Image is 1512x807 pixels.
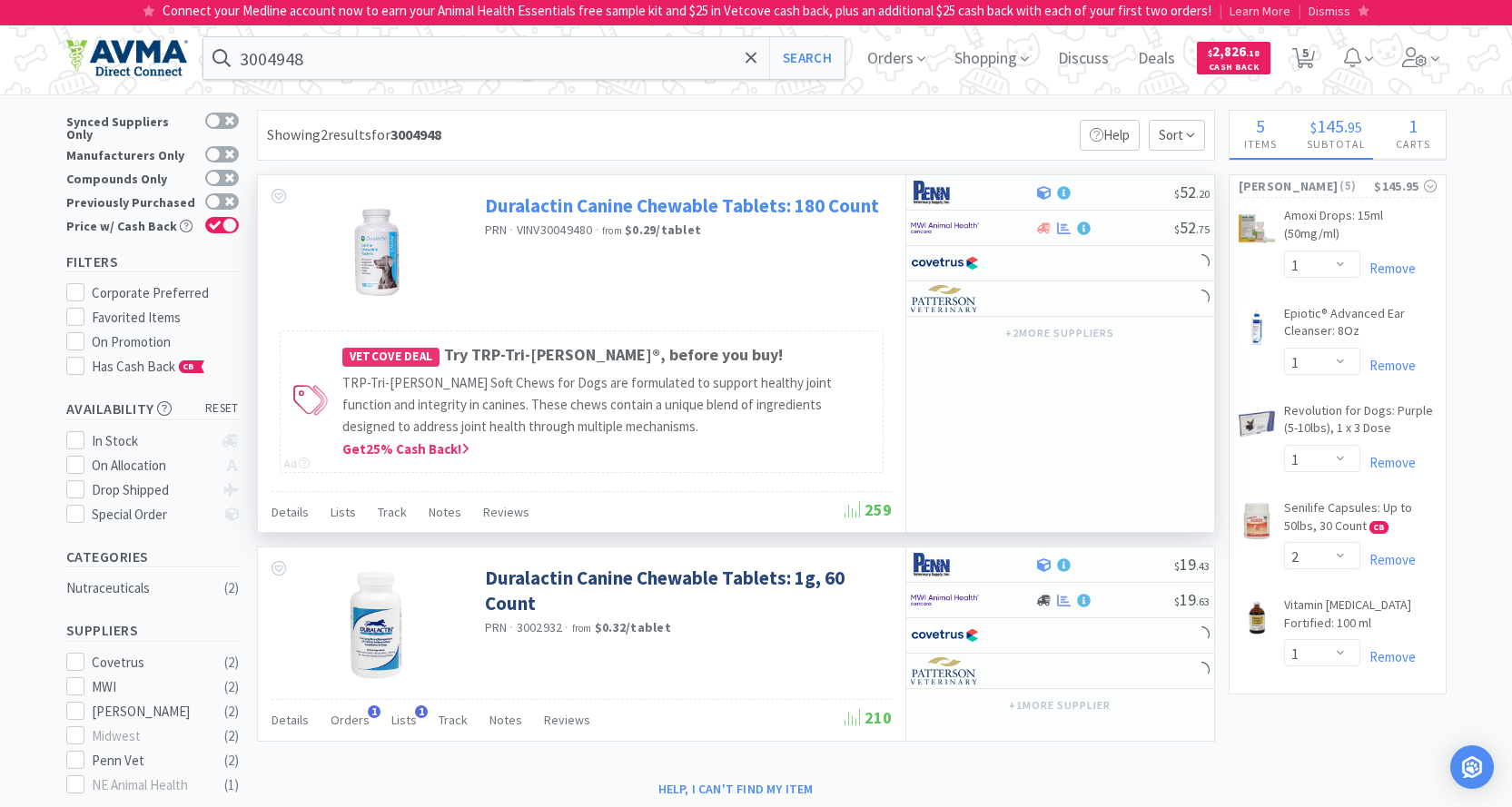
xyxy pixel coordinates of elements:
button: +1more supplier [1000,693,1119,718]
span: Details [272,712,309,728]
a: 5 [1285,53,1322,69]
img: 24021b91c47c4caa894a15bab9937e8b_95446.jpeg [317,193,435,311]
span: 95 [1348,118,1362,136]
img: 55073fc155f34aa99f5a968ce3b3563d_207879.jpeg [1239,406,1275,442]
a: Remove [1360,648,1416,665]
a: PRN [485,619,508,635]
span: . 63 [1196,595,1210,608]
img: be75f520e2464e2c94ea7f040e8c9bd9_81625.jpeg [1239,309,1275,345]
h4: Items [1230,135,1292,153]
div: Drop Shipped [92,479,212,501]
span: from [572,622,592,635]
img: e1133ece90fa4a959c5ae41b0808c578_9.png [911,551,979,578]
span: $ [1174,222,1180,236]
span: 1 [415,705,428,718]
img: 0605310f2b854ff981344224f3e22090_170584.jpeg [317,566,435,684]
div: Showing 2 results [267,123,441,147]
strong: $0.32 / tablet [595,619,671,635]
div: MWI [92,676,204,698]
a: Remove [1360,454,1416,471]
span: 210 [845,707,892,728]
div: Corporate Preferred [92,282,239,304]
span: Lists [331,504,356,520]
span: . 43 [1196,559,1210,573]
span: $ [1310,118,1317,136]
span: VINV30049480 [517,221,593,238]
span: Learn More [1230,3,1290,19]
span: Shopping [947,22,1036,94]
div: On Promotion [92,331,239,353]
span: 1 [1408,114,1418,137]
div: In Stock [92,430,212,452]
span: from [602,224,622,237]
a: Duralactin Canine Chewable Tablets: 180 Count [485,193,879,218]
span: Sort [1149,120,1205,151]
div: Special Order [92,504,212,526]
div: Midwest [92,725,204,747]
span: 1 [368,705,380,718]
span: 52 [1174,182,1210,202]
span: 145 [1317,114,1344,137]
span: 5 [1302,16,1309,89]
h4: Carts [1381,135,1446,153]
div: Previously Purchased [66,193,196,209]
span: Track [439,712,468,728]
div: Synced Suppliers Only [66,113,196,141]
h4: Subtotal [1292,135,1381,153]
a: Senilife Capsules: Up to 50lbs, 30 Count CB [1284,499,1437,542]
span: Orders [860,22,933,94]
div: Compounds Only [66,170,196,185]
span: $ [1174,187,1180,201]
div: Ad [284,455,310,472]
a: Epiotic® Advanced Ear Cleanser: 8Oz [1284,305,1437,348]
div: ( 2 ) [224,577,239,599]
span: . 75 [1196,222,1210,236]
span: . 18 [1246,47,1260,59]
span: Lists [391,712,417,728]
span: Get 25 % Cash Back! [342,440,469,458]
img: f6b2451649754179b5b4e0c70c3f7cb0_2.png [911,586,979,614]
span: Has Cash Back [92,358,205,375]
div: Nutraceuticals [66,577,213,599]
img: f5e969b455434c6296c6d81ef179fa71_3.png [911,657,979,684]
h5: Categories [66,546,239,567]
div: $145.95 [1374,176,1436,196]
input: Search by item, sku, manufacturer, ingredient, size... [203,37,845,79]
span: Reviews [483,504,529,520]
h5: Suppliers [66,620,239,641]
span: Cash Back [1208,63,1260,74]
div: [PERSON_NAME] [92,701,204,723]
a: PRN [485,221,508,238]
img: 8bb8164419b54b76953dd0132461f373_169590.jpeg [1239,211,1275,247]
div: NE Animal Health [92,774,204,796]
a: Discuss [1051,51,1116,67]
span: · [509,221,513,238]
img: f6b2451649754179b5b4e0c70c3f7cb0_2.png [911,214,979,241]
span: . 20 [1196,187,1210,201]
img: e1133ece90fa4a959c5ae41b0808c578_9.png [911,179,979,206]
div: ( 2 ) [224,701,239,723]
button: Search [769,37,845,79]
span: Vetcove Deal [342,348,440,367]
a: Remove [1360,357,1416,374]
span: $ [1174,559,1180,573]
span: 2,826 [1208,43,1260,60]
button: Help, I can't find my item [647,773,825,804]
a: Vitamin [MEDICAL_DATA] Fortified: 100 ml [1284,596,1437,639]
img: f5e969b455434c6296c6d81ef179fa71_3.png [911,285,979,312]
a: Remove [1360,260,1416,277]
span: Notes [489,712,522,728]
strong: $0.29 / tablet [625,221,701,238]
a: Amoxi Drops: 15ml (50mg/ml) [1284,207,1437,250]
span: 5 [1256,114,1265,137]
h5: Availability [66,399,239,419]
span: Reviews [544,712,590,728]
span: Track [378,504,407,520]
span: CB [180,361,198,372]
div: Favorited Items [92,307,239,329]
div: ( 2 ) [224,652,239,674]
span: Deals [1131,22,1182,94]
span: 19 [1174,589,1210,610]
img: e4e33dab9f054f5782a47901c742baa9_102.png [66,39,188,77]
div: ( 1 ) [224,774,239,796]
